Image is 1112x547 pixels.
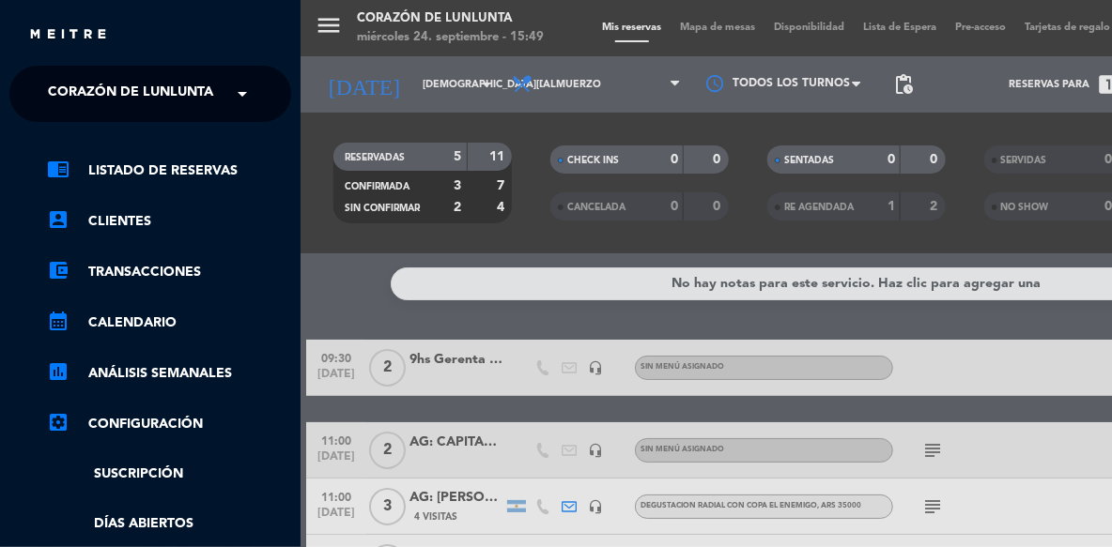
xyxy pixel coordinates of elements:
a: chrome_reader_modeListado de Reservas [47,160,291,182]
a: Suscripción [47,463,291,485]
a: assessmentANÁLISIS SEMANALES [47,362,291,385]
span: Corazón de Lunlunta [48,74,213,114]
i: assessment [47,360,69,383]
a: account_boxClientes [47,210,291,233]
a: Días abiertos [47,513,291,535]
a: calendar_monthCalendario [47,311,291,334]
i: chrome_reader_mode [47,158,69,180]
i: account_box [47,208,69,231]
a: account_balance_walletTransacciones [47,261,291,283]
i: account_balance_wallet [47,259,69,281]
img: MEITRE [28,28,108,42]
a: Configuración [47,413,291,435]
i: settings_applications [47,411,69,433]
i: calendar_month [47,310,69,332]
